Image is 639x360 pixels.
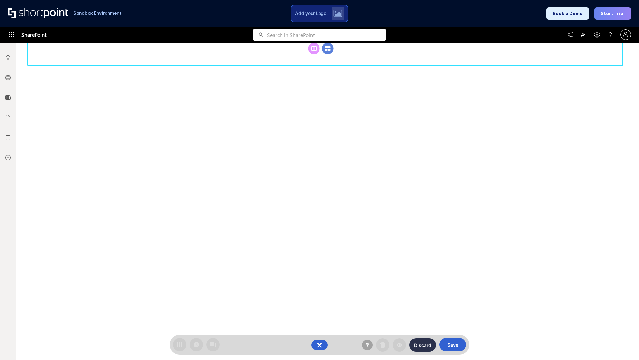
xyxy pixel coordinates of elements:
img: Upload logo [333,10,342,17]
button: Discard [409,338,436,352]
button: Book a Demo [546,7,589,20]
button: Save [439,338,466,351]
input: Search in SharePoint [267,29,386,41]
iframe: Chat Widget [606,328,639,360]
h1: Sandbox Environment [73,11,122,15]
span: SharePoint [21,27,46,43]
button: Start Trial [594,7,631,20]
span: Add your Logo: [295,10,327,16]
